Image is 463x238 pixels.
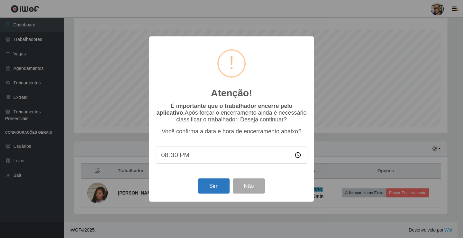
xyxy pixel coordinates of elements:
[211,87,252,99] h2: Atenção!
[156,103,307,123] p: Após forçar o encerramento ainda é necessário classificar o trabalhador. Deseja continuar?
[233,178,265,194] button: Não
[156,128,307,135] p: Você confirma a data e hora de encerramento abaixo?
[198,178,229,194] button: Sim
[156,103,292,116] b: É importante que o trabalhador encerre pelo aplicativo.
